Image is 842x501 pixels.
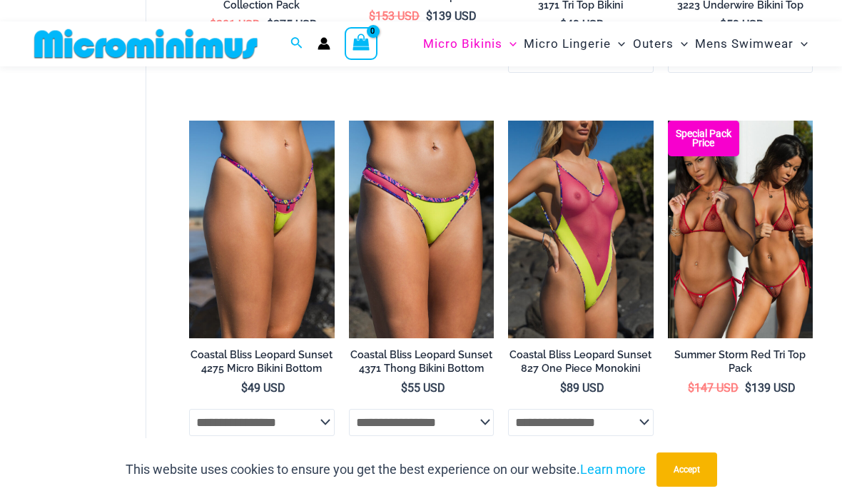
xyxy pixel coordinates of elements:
span: $ [267,18,273,31]
a: Coastal Bliss Leopard Sunset 4275 Micro Bikini 01Coastal Bliss Leopard Sunset 4275 Micro Bikini 0... [189,121,335,338]
bdi: 49 USD [560,18,604,31]
bdi: 55 USD [401,381,445,395]
span: $ [210,18,216,31]
span: $ [745,381,751,395]
h2: Summer Storm Red Tri Top Pack [668,348,813,375]
h2: Coastal Bliss Leopard Sunset 4371 Thong Bikini Bottom [349,348,494,375]
a: Mens SwimwearMenu ToggleMenu Toggle [691,26,811,62]
span: $ [688,381,694,395]
h2: Coastal Bliss Leopard Sunset 4275 Micro Bikini Bottom [189,348,335,375]
a: Learn more [580,462,646,477]
bdi: 147 USD [688,381,739,395]
bdi: 59 USD [720,18,764,31]
a: Search icon link [290,35,303,53]
img: Coastal Bliss Leopard Sunset 827 One Piece Monokini 06 [508,121,654,338]
a: Coastal Bliss Leopard Sunset Thong Bikini 03Coastal Bliss Leopard Sunset 4371 Thong Bikini 02Coas... [349,121,494,338]
span: $ [560,18,567,31]
span: $ [401,381,407,395]
img: Coastal Bliss Leopard Sunset Thong Bikini 03 [349,121,494,338]
a: View Shopping Cart, empty [345,27,377,60]
a: Summer Storm Red Tri Top Pack F Summer Storm Red Tri Top Pack BSummer Storm Red Tri Top Pack B [668,121,813,338]
span: Menu Toggle [793,26,808,62]
img: Summer Storm Red Tri Top Pack F [668,121,813,338]
a: Micro LingerieMenu ToggleMenu Toggle [520,26,629,62]
span: Menu Toggle [674,26,688,62]
b: Special Pack Price [668,129,739,148]
span: Micro Bikinis [423,26,502,62]
bdi: 139 USD [426,9,477,23]
span: $ [560,381,567,395]
span: Micro Lingerie [524,26,611,62]
span: Menu Toggle [611,26,625,62]
img: Coastal Bliss Leopard Sunset 4275 Micro Bikini 01 [189,121,335,338]
a: OutersMenu ToggleMenu Toggle [629,26,691,62]
a: Summer Storm Red Tri Top Pack [668,348,813,380]
span: $ [241,381,248,395]
button: Accept [656,452,717,487]
a: Coastal Bliss Leopard Sunset 827 One Piece Monokini 06Coastal Bliss Leopard Sunset 827 One Piece ... [508,121,654,338]
bdi: 301 USD [210,18,260,31]
bdi: 139 USD [745,381,796,395]
span: $ [369,9,375,23]
span: $ [426,9,432,23]
img: MM SHOP LOGO FLAT [29,28,263,60]
a: Coastal Bliss Leopard Sunset 4275 Micro Bikini Bottom [189,348,335,380]
bdi: 89 USD [560,381,604,395]
bdi: 153 USD [369,9,420,23]
span: Mens Swimwear [695,26,793,62]
p: This website uses cookies to ensure you get the best experience on our website. [126,459,646,480]
nav: Site Navigation [417,24,813,64]
bdi: 275 USD [267,18,318,31]
span: $ [720,18,726,31]
a: Account icon link [318,37,330,50]
span: Outers [633,26,674,62]
bdi: 49 USD [241,381,285,395]
a: Coastal Bliss Leopard Sunset 827 One Piece Monokini [508,348,654,380]
a: Micro BikinisMenu ToggleMenu Toggle [420,26,520,62]
h2: Coastal Bliss Leopard Sunset 827 One Piece Monokini [508,348,654,375]
span: Menu Toggle [502,26,517,62]
a: Coastal Bliss Leopard Sunset 4371 Thong Bikini Bottom [349,348,494,380]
